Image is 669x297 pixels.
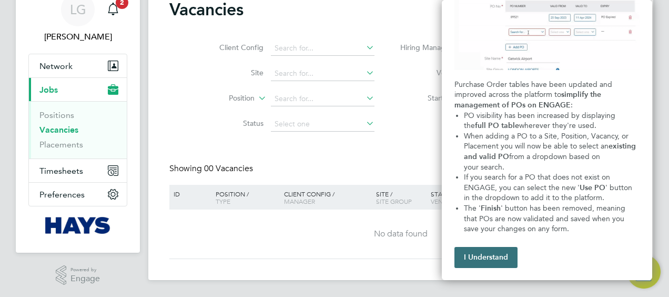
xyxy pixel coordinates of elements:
label: Vendor [401,68,461,77]
input: Search for... [271,41,374,56]
div: Site / [373,185,429,210]
div: No data found [171,229,631,240]
span: Engage [70,274,100,283]
label: Position [194,93,255,104]
a: Vacancies [39,125,78,135]
strong: existing and valid PO [464,142,638,161]
strong: Finish [481,204,501,213]
div: ID [171,185,208,203]
span: 00 Vacancies [204,163,253,174]
span: Vendors [431,197,460,205]
input: Search for... [271,92,374,106]
span: : [571,101,573,110]
span: ' button in the dropdown to add it to the platform. [464,183,634,203]
input: Select one [271,117,374,132]
span: Jobs [39,85,58,95]
span: ' button has been removed, meaning that POs are now validated and saved when you save your change... [464,204,627,233]
span: from a dropdown based on your search. [464,152,627,172]
img: hays-logo-retina.png [45,217,111,234]
div: Client Config / [281,185,373,210]
div: Start / [428,185,502,211]
div: Showing [169,163,255,174]
label: Client Config [203,43,263,52]
span: When adding a PO to a Site, Position, Vacancy, or Placement you will now be able to select an [464,132,631,151]
button: I Understand [454,247,518,268]
span: wherever they're used. [519,121,596,130]
label: Status [203,118,263,128]
span: Luke Gerber [28,31,127,43]
label: Start Date [401,93,461,103]
strong: simplify the management of POs on ENGAGE [454,90,603,110]
span: Powered by [70,265,100,274]
label: Site [203,68,263,77]
div: Position / [208,185,281,210]
a: Placements [39,140,83,150]
span: Preferences [39,190,85,200]
span: PO visibility has been increased by displaying the [464,111,617,131]
span: Type [216,197,230,205]
strong: full PO table [475,121,519,130]
input: Search for... [271,66,374,81]
a: Go to home page [28,217,127,234]
span: LG [70,3,86,16]
span: Site Group [376,197,412,205]
a: Positions [39,110,74,120]
span: If you search for a PO that does not exist on ENGAGE, you can select the new ' [464,173,612,192]
label: Hiring Manager [392,43,452,53]
span: Purchase Order tables have been updated and improved across the platform to [454,80,614,100]
span: Manager [284,197,315,205]
span: The ' [464,204,481,213]
strong: Use PO [580,183,605,192]
span: Timesheets [39,166,83,176]
span: Network [39,61,73,71]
